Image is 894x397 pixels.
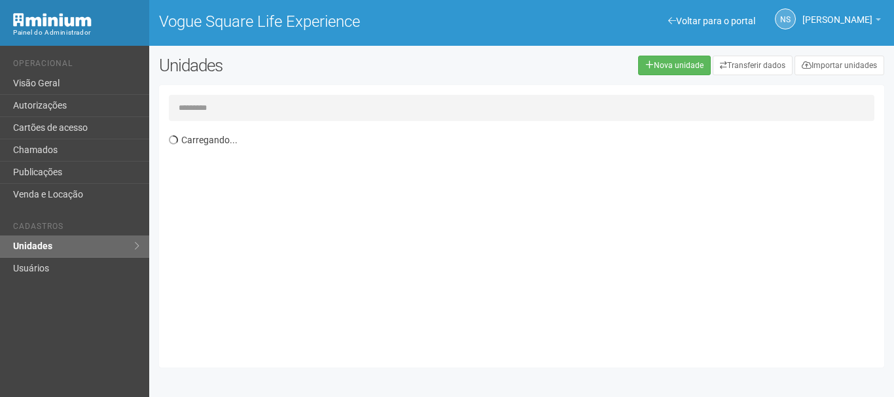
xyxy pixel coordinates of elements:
[638,56,711,75] a: Nova unidade
[159,56,450,75] h2: Unidades
[802,16,881,27] a: [PERSON_NAME]
[802,2,872,25] span: Nicolle Silva
[159,13,512,30] h1: Vogue Square Life Experience
[668,16,755,26] a: Voltar para o portal
[13,222,139,235] li: Cadastros
[775,9,796,29] a: NS
[169,128,884,358] div: Carregando...
[13,27,139,39] div: Painel do Administrador
[795,56,884,75] a: Importar unidades
[13,59,139,73] li: Operacional
[13,13,92,27] img: Minium
[713,56,793,75] a: Transferir dados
